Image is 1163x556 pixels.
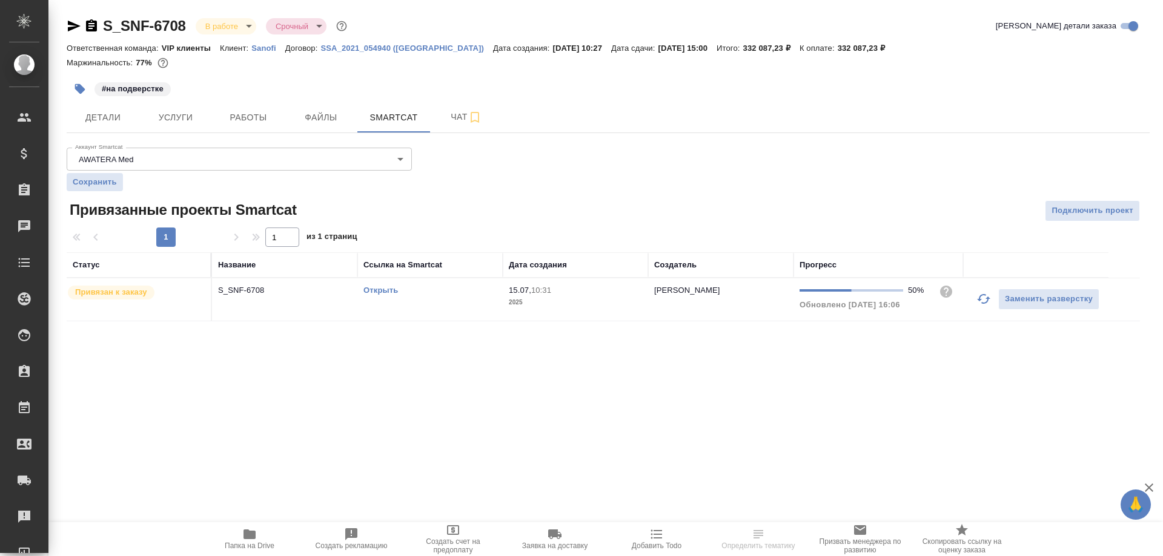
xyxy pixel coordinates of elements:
[531,286,551,295] p: 10:31
[800,259,837,271] div: Прогресс
[743,44,800,53] p: 332 087,23 ₽
[838,44,894,53] p: 332 087,23 ₽
[365,110,423,125] span: Smartcat
[218,259,256,271] div: Название
[363,259,442,271] div: Ссылка на Smartcat
[800,300,900,309] span: Обновлено [DATE] 16:06
[67,76,93,102] button: Добавить тэг
[292,110,350,125] span: Файлы
[468,110,482,125] svg: Подписаться
[509,286,531,295] p: 15.07,
[285,44,321,53] p: Договор:
[67,200,297,220] span: Привязанные проекты Smartcat
[654,259,697,271] div: Создатель
[509,296,642,309] p: 2025
[155,55,171,71] button: 63844.60 RUB;
[202,21,242,31] button: В работе
[218,284,351,296] p: S_SNF-6708
[437,110,495,125] span: Чат
[334,18,350,34] button: Доп статусы указывают на важность/срочность заказа
[196,18,256,34] div: В работе
[84,19,99,33] button: Скопировать ссылку
[509,259,567,271] div: Дата создания
[493,44,552,53] p: Дата создания:
[717,44,743,53] p: Итого:
[363,286,398,295] a: Открыть
[67,19,81,33] button: Скопировать ссылку для ЯМессенджера
[73,259,100,271] div: Статус
[908,284,929,296] div: 50%
[67,173,123,191] button: Сохранить
[147,110,205,125] span: Услуги
[251,44,285,53] p: Sanofi
[320,42,493,53] a: SSA_2021_054940 ([GEOGRAPHIC_DATA])
[103,18,186,34] a: S_SNF-6708
[162,44,220,53] p: VIP клиенты
[1005,292,1093,306] span: Заменить разверстку
[67,148,412,171] div: AWATERA Med
[251,42,285,53] a: Sanofi
[306,229,357,247] span: из 1 страниц
[1125,492,1146,517] span: 🙏
[1052,204,1133,218] span: Подключить проект
[996,20,1116,32] span: [PERSON_NAME] детали заказа
[320,44,493,53] p: SSA_2021_054940 ([GEOGRAPHIC_DATA])
[220,44,251,53] p: Клиент:
[74,110,132,125] span: Детали
[1121,489,1151,520] button: 🙏
[93,83,172,93] span: на подверстке
[75,154,138,165] button: AWATERA Med
[658,44,717,53] p: [DATE] 15:00
[611,44,658,53] p: Дата сдачи:
[272,21,312,31] button: Срочный
[136,58,154,67] p: 77%
[969,284,998,313] button: Обновить прогресс
[998,289,1099,310] button: Заменить разверстку
[654,286,720,295] p: [PERSON_NAME]
[219,110,277,125] span: Работы
[67,58,136,67] p: Маржинальность:
[75,286,147,298] p: Привязан к заказу
[266,18,326,34] div: В работе
[67,44,162,53] p: Ответственная команда:
[1045,200,1140,221] button: Подключить проект
[552,44,611,53] p: [DATE] 10:27
[73,176,117,188] span: Сохранить
[102,83,164,95] p: #на подверстке
[800,44,838,53] p: К оплате:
